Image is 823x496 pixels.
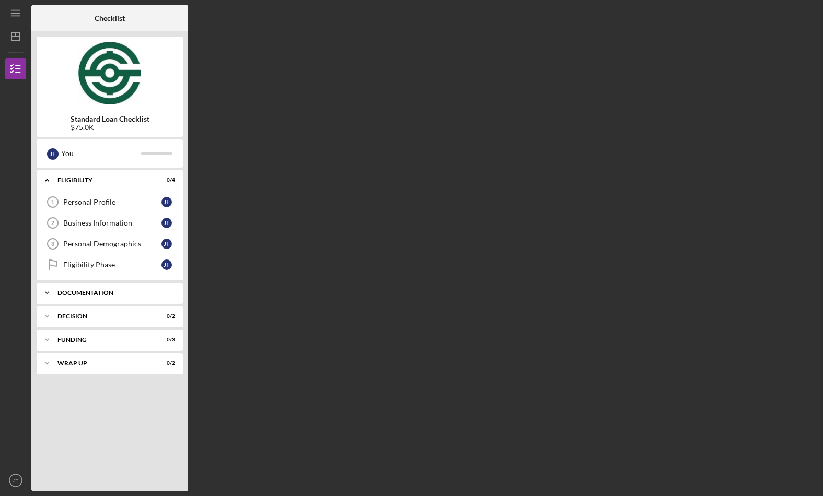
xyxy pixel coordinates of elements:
b: Standard Loan Checklist [71,115,149,123]
div: Personal Demographics [63,240,161,248]
tspan: 3 [51,241,54,247]
div: 0 / 4 [156,177,175,183]
div: Wrap up [57,360,149,367]
div: J T [161,218,172,228]
div: J T [161,259,172,270]
text: JT [13,478,19,483]
div: You [61,145,141,162]
a: 1Personal ProfileJT [42,192,178,212]
div: Funding [57,337,149,343]
div: J T [47,148,59,160]
div: 0 / 3 [156,337,175,343]
div: Decision [57,313,149,320]
img: Product logo [37,42,183,104]
div: Eligibility [57,177,149,183]
button: JT [5,470,26,491]
div: Eligibility Phase [63,261,161,269]
div: Business Information [63,219,161,227]
a: Eligibility PhaseJT [42,254,178,275]
div: $75.0K [71,123,149,132]
tspan: 2 [51,220,54,226]
tspan: 1 [51,199,54,205]
a: 3Personal DemographicsJT [42,233,178,254]
div: Personal Profile [63,198,161,206]
div: 0 / 2 [156,313,175,320]
a: 2Business InformationJT [42,212,178,233]
div: J T [161,239,172,249]
div: 0 / 2 [156,360,175,367]
b: Checklist [95,14,125,22]
div: Documentation [57,290,170,296]
div: J T [161,197,172,207]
